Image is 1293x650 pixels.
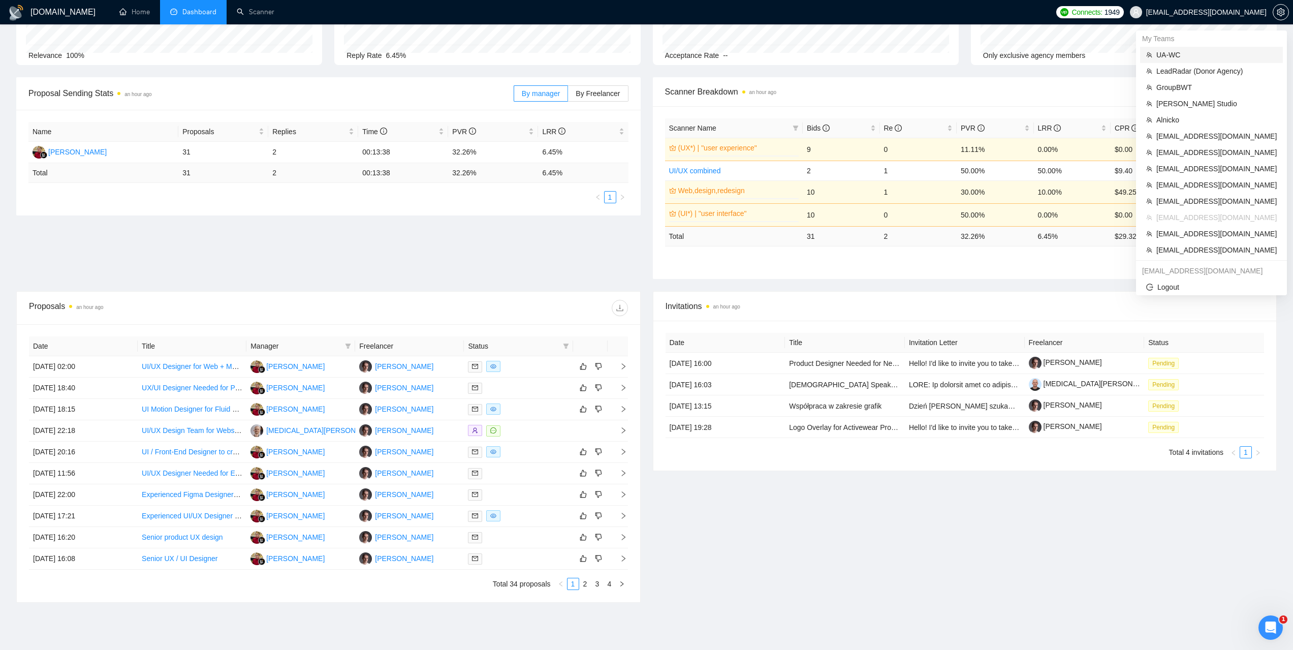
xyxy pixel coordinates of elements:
span: dislike [595,490,602,499]
a: 4 [604,578,615,590]
span: team [1146,166,1152,172]
a: Pending [1148,401,1183,410]
a: Product Designer Needed for New iOS Mobile App [789,359,949,367]
img: BP [359,360,372,373]
a: [PERSON_NAME] [1029,422,1102,430]
a: Experienced UI/UX Designer for Mobile Apps (Android & iOS) [142,512,335,520]
span: mail [472,385,478,391]
span: [EMAIL_ADDRESS][DOMAIN_NAME] [1156,212,1277,223]
span: user [1132,9,1140,16]
span: Logout [1146,282,1277,293]
button: like [577,382,589,394]
td: 50.00% [957,161,1034,180]
td: 1 [880,161,957,180]
span: Acceptance Rate [665,51,719,59]
button: like [577,360,589,373]
li: 3 [591,578,604,590]
span: info-circle [823,125,830,132]
div: [PERSON_NAME] [48,146,107,158]
span: crown [669,187,676,194]
a: BP[PERSON_NAME] [359,469,433,477]
th: Name [28,122,178,142]
div: [PERSON_NAME] [375,468,433,479]
div: [PERSON_NAME] [375,532,433,543]
img: BP [359,403,372,416]
span: crown [669,210,676,217]
a: UI Motion Designer for Fluid Website Hero Banner Animation [142,405,333,413]
span: Bids [807,124,830,132]
td: 1 [880,180,957,203]
span: Reply Rate [346,51,382,59]
img: BP [359,467,372,480]
span: mail [472,470,478,476]
td: 2 [268,142,358,163]
td: 00:13:38 [358,142,448,163]
button: dislike [592,510,605,522]
span: dashboard [170,8,177,15]
td: Total [28,163,178,183]
a: (UX*) | "user experience" [678,142,797,153]
img: NG [250,424,263,437]
button: dislike [592,531,605,543]
span: team [1146,198,1152,204]
a: Experienced Figma Designer for an elegant Health & Beauty website [142,490,358,499]
span: team [1146,149,1152,156]
span: dislike [595,448,602,456]
img: gigradar-bm.png [258,558,265,565]
a: AG[PERSON_NAME] [250,554,325,562]
span: Relevance [28,51,62,59]
button: download [612,300,628,316]
span: like [580,554,587,563]
img: gigradar-bm.png [40,151,47,159]
span: team [1146,68,1152,74]
img: AG [250,403,263,416]
a: UI/UX combined [669,167,721,175]
td: 50.00% [1034,161,1111,180]
a: AG[PERSON_NAME] [33,147,107,156]
a: Współpraca w zakresie grafik [789,402,881,410]
span: dislike [595,362,602,370]
span: Scanner Name [669,124,716,132]
span: left [558,581,564,587]
div: [PERSON_NAME] [375,382,433,393]
a: AG[PERSON_NAME] [250,490,325,498]
span: Re [884,124,902,132]
span: info-circle [380,128,387,135]
td: 6.45% [538,142,628,163]
a: Web,design,redesign [678,185,797,196]
img: upwork-logo.png [1060,8,1068,16]
div: [PERSON_NAME] [266,553,325,564]
a: Pending [1148,359,1183,367]
span: like [580,405,587,413]
td: 32.26% [448,142,538,163]
td: Total [665,226,803,246]
img: logo [8,5,24,21]
img: AG [250,531,263,544]
span: info-circle [977,125,985,132]
div: [PERSON_NAME] [375,510,433,521]
span: [EMAIL_ADDRESS][DOMAIN_NAME] [1156,163,1277,174]
span: info-circle [558,128,565,135]
li: 2 [579,578,591,590]
img: AG [33,146,45,159]
div: My Teams [1136,30,1287,47]
td: $49.25 [1111,180,1188,203]
div: [PERSON_NAME] [375,425,433,436]
span: info-circle [1054,125,1061,132]
span: info-circle [1131,125,1139,132]
img: AG [250,382,263,394]
a: UI/UX Designer for Web + Mobile Application Redesign (Upgrade) [142,362,350,370]
td: 0 [880,203,957,226]
span: message [490,427,496,434]
div: [PERSON_NAME] [375,361,433,372]
img: BP [359,446,372,458]
td: 10 [803,203,880,226]
img: AG [250,446,263,458]
span: filter [793,125,799,131]
span: CPR [1115,124,1139,132]
a: UI / Front-End Designer to create a Dashboard / HUD in [GEOGRAPHIC_DATA] [142,448,394,456]
img: AG [250,510,263,522]
button: like [577,531,589,543]
a: UI/UX Designer Needed for Engineering Software Review [142,469,324,477]
button: dislike [592,360,605,373]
